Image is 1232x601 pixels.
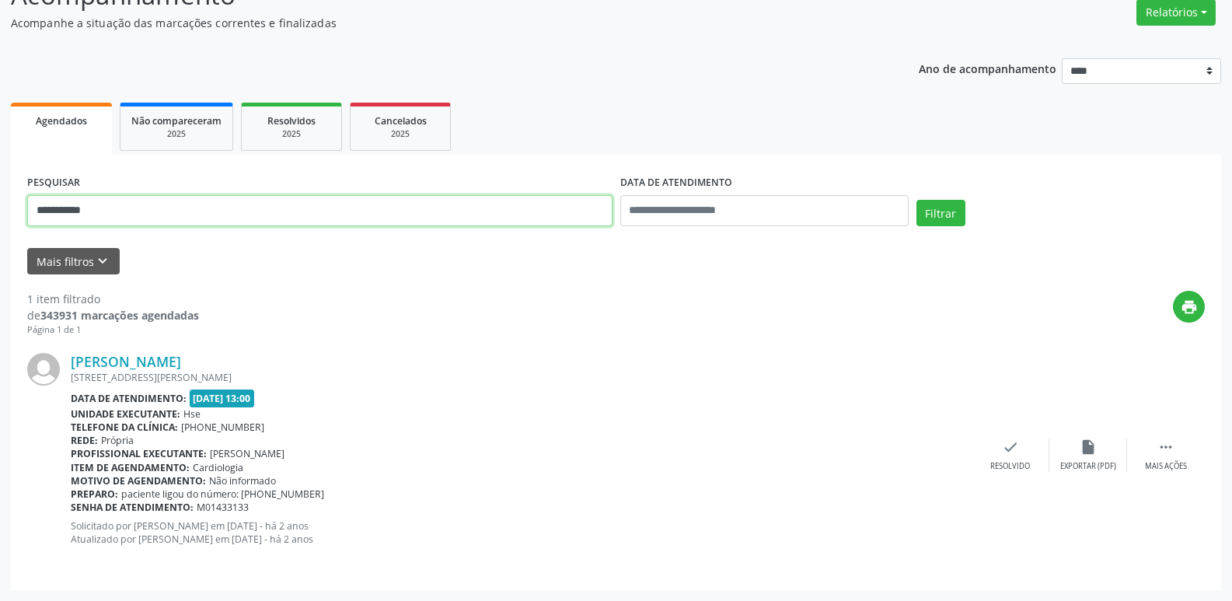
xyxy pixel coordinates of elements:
div: 2025 [253,128,330,140]
i: print [1181,299,1198,316]
span: Não informado [209,474,276,487]
b: Senha de atendimento: [71,501,194,514]
span: [PERSON_NAME] [210,447,284,460]
span: Própria [101,434,134,447]
b: Profissional executante: [71,447,207,460]
b: Rede: [71,434,98,447]
button: Filtrar [916,200,965,226]
span: Hse [183,407,201,421]
span: Cardiologia [193,461,243,474]
p: Ano de acompanhamento [919,58,1056,78]
span: Resolvidos [267,114,316,128]
span: paciente ligou do número: [PHONE_NUMBER] [121,487,324,501]
b: Preparo: [71,487,118,501]
div: Página 1 de 1 [27,323,199,337]
span: Agendados [36,114,87,128]
div: 2025 [131,128,222,140]
i: insert_drive_file [1080,439,1097,456]
i: check [1002,439,1019,456]
b: Unidade executante: [71,407,180,421]
p: Solicitado por [PERSON_NAME] em [DATE] - há 2 anos Atualizado por [PERSON_NAME] em [DATE] - há 2 ... [71,519,972,546]
label: DATA DE ATENDIMENTO [620,171,732,195]
a: [PERSON_NAME] [71,353,181,370]
b: Data de atendimento: [71,392,187,405]
p: Acompanhe a situação das marcações correntes e finalizadas [11,15,858,31]
div: Resolvido [990,461,1030,472]
span: M01433133 [197,501,249,514]
button: Mais filtroskeyboard_arrow_down [27,248,120,275]
img: img [27,353,60,386]
span: [PHONE_NUMBER] [181,421,264,434]
b: Item de agendamento: [71,461,190,474]
div: 2025 [361,128,439,140]
button: print [1173,291,1205,323]
label: PESQUISAR [27,171,80,195]
b: Motivo de agendamento: [71,474,206,487]
div: 1 item filtrado [27,291,199,307]
i:  [1157,439,1174,456]
span: [DATE] 13:00 [190,390,255,407]
strong: 343931 marcações agendadas [40,308,199,323]
b: Telefone da clínica: [71,421,178,434]
div: de [27,307,199,323]
span: Cancelados [375,114,427,128]
span: Não compareceram [131,114,222,128]
div: Mais ações [1145,461,1187,472]
div: Exportar (PDF) [1060,461,1116,472]
i: keyboard_arrow_down [94,253,111,270]
div: [STREET_ADDRESS][PERSON_NAME] [71,371,972,384]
